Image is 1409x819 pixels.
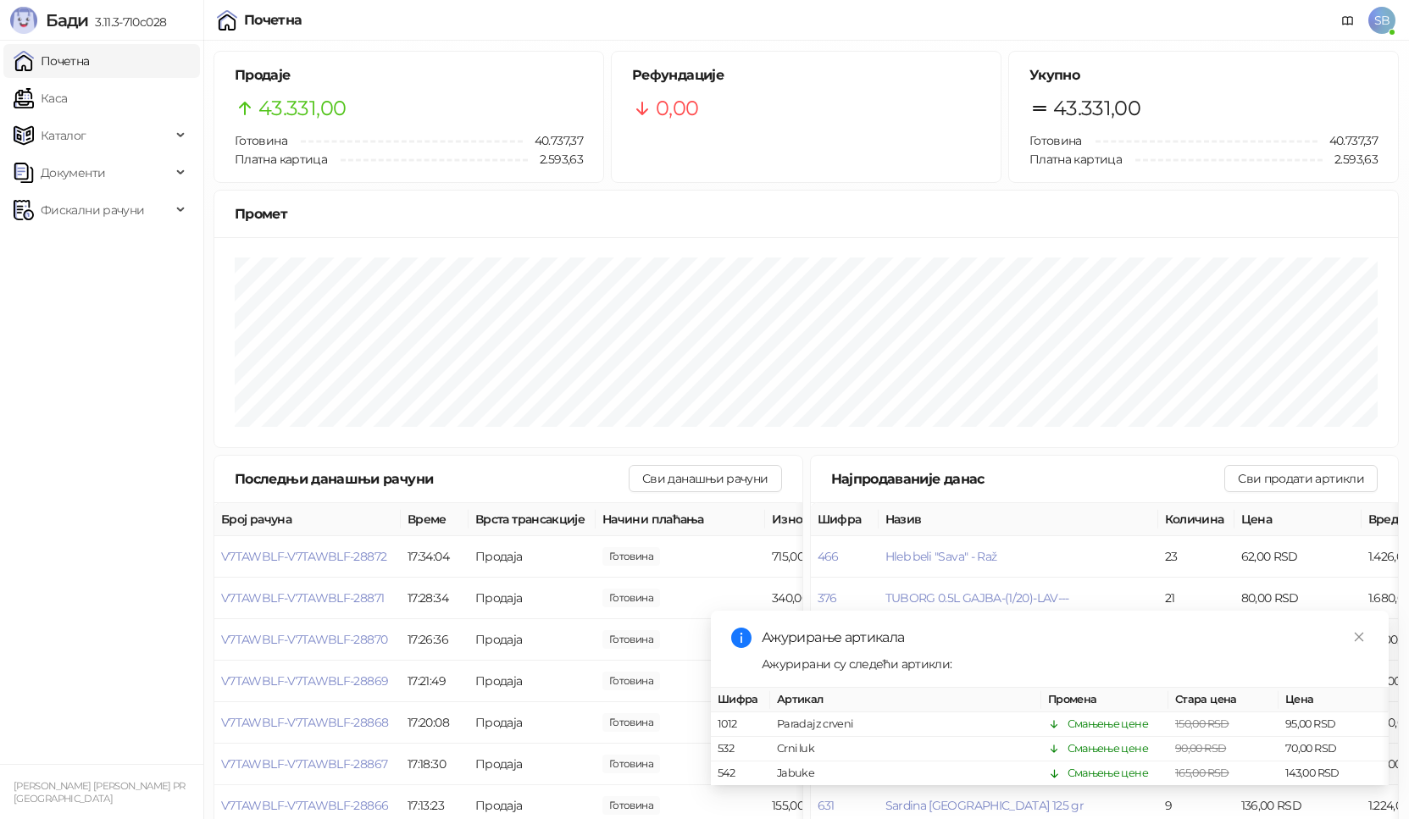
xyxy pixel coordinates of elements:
th: Стара цена [1168,688,1279,712]
th: Шифра [811,503,879,536]
td: 17:28:34 [401,578,469,619]
span: 2.593,63 [528,150,583,169]
td: 1012 [711,712,770,737]
span: 43.331,00 [258,92,346,125]
th: Врста трансакције [469,503,596,536]
th: Назив [879,503,1158,536]
th: Износ [765,503,892,536]
td: 80,00 RSD [1234,578,1362,619]
button: V7TAWBLF-V7TAWBLF-28872 [221,549,386,564]
span: info-circle [731,628,752,648]
td: Продаја [469,702,596,744]
span: 340,00 [602,589,660,607]
div: Почетна [244,14,302,27]
td: 17:18:30 [401,744,469,785]
span: 351,00 [602,755,660,773]
button: V7TAWBLF-V7TAWBLF-28866 [221,798,388,813]
td: 715,00 RSD [765,536,892,578]
div: Ажурирање артикала [762,628,1368,648]
td: Продаја [469,536,596,578]
span: close [1353,631,1365,643]
td: 17:34:04 [401,536,469,578]
th: Број рачуна [214,503,401,536]
div: Најпродаваније данас [831,468,1225,490]
th: Артикал [770,688,1041,712]
div: Ажурирани су следећи артикли: [762,655,1368,673]
span: V7TAWBLF-V7TAWBLF-28871 [221,590,384,606]
td: Продаја [469,744,596,785]
td: 17:26:36 [401,619,469,661]
button: Сви данашњи рачуни [629,465,781,492]
button: V7TAWBLF-V7TAWBLF-28868 [221,715,388,730]
a: Документација [1334,7,1362,34]
th: Време [401,503,469,536]
td: 23 [1158,536,1234,578]
span: Документи [41,156,105,190]
td: 62,00 RSD [1234,536,1362,578]
span: 165,00 RSD [1175,766,1229,779]
td: 17:21:49 [401,661,469,702]
button: 376 [818,590,837,606]
th: Цена [1234,503,1362,536]
span: 155,00 [602,796,660,815]
th: Промена [1041,688,1168,712]
a: Каса [14,81,67,115]
td: Продаја [469,578,596,619]
img: Logo [10,7,37,34]
span: Бади [46,10,88,30]
h5: Укупно [1029,65,1378,86]
th: Шифра [711,688,770,712]
span: SB [1368,7,1395,34]
td: 95,00 RSD [1279,712,1389,737]
span: Каталог [41,119,86,152]
span: 715,00 [602,547,660,566]
div: Смањење цене [1068,765,1148,782]
button: Sardina [GEOGRAPHIC_DATA] 125 gr [885,798,1084,813]
td: Jabuke [770,761,1041,786]
button: Hleb beli "Sava" - Raž [885,549,997,564]
span: 90,00 RSD [1175,742,1226,755]
a: Close [1350,628,1368,646]
span: Фискални рачуни [41,193,144,227]
h5: Рефундације [632,65,980,86]
span: 43.331,00 [1053,92,1140,125]
span: 40.737,37 [1317,131,1378,150]
th: Начини плаћања [596,503,765,536]
button: V7TAWBLF-V7TAWBLF-28867 [221,756,387,772]
th: Цена [1279,688,1389,712]
span: Платна картица [235,152,327,167]
td: Продаја [469,661,596,702]
span: 2.593,63 [1323,150,1378,169]
small: [PERSON_NAME] [PERSON_NAME] PR [GEOGRAPHIC_DATA] [14,780,186,805]
div: Смањење цене [1068,716,1148,733]
button: 466 [818,549,839,564]
td: Crni luk [770,737,1041,761]
th: Количина [1158,503,1234,536]
td: 17:20:08 [401,702,469,744]
td: Paradajz crveni [770,712,1041,737]
td: 532 [711,737,770,761]
td: 21 [1158,578,1234,619]
div: Последњи данашњи рачуни [235,468,629,490]
td: 340,00 RSD [765,578,892,619]
span: Готовина [235,133,287,148]
span: 40.737,37 [523,131,583,150]
span: Платна картица [1029,152,1122,167]
span: 0,00 [656,92,698,125]
span: 3.11.3-710c028 [88,14,166,30]
td: Продаја [469,619,596,661]
td: 542 [711,761,770,786]
button: Сви продати артикли [1224,465,1378,492]
button: TUBORG 0.5L GAJBA-(1/20)-LAV--- [885,590,1069,606]
button: V7TAWBLF-V7TAWBLF-28870 [221,632,387,647]
span: 965,00 [602,672,660,690]
span: 400,00 [602,713,660,732]
a: Почетна [14,44,90,78]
